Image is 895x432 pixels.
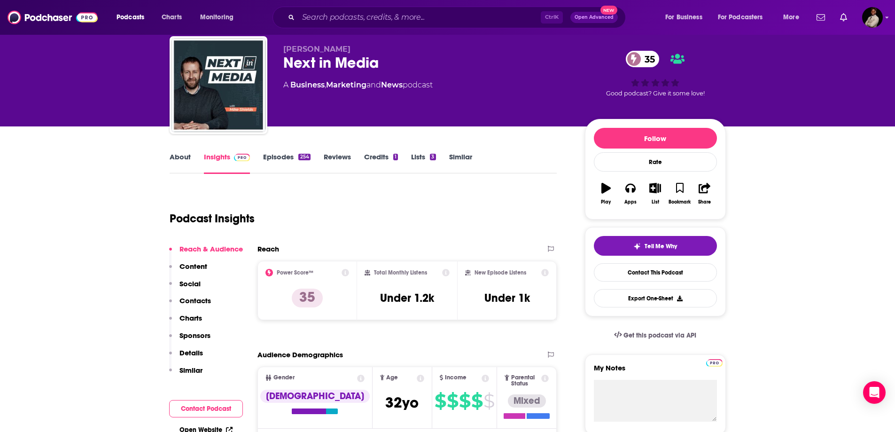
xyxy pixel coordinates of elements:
[169,279,201,297] button: Social
[430,154,436,160] div: 3
[179,348,203,357] p: Details
[283,79,433,91] div: A podcast
[179,244,243,253] p: Reach & Audience
[459,393,470,408] span: $
[706,358,723,367] a: Pro website
[449,152,472,174] a: Similar
[169,262,207,279] button: Content
[718,11,763,24] span: For Podcasters
[862,7,883,28] img: User Profile
[511,375,540,387] span: Parental Status
[281,7,635,28] div: Search podcasts, credits, & more...
[594,289,717,307] button: Export One-Sheet
[623,331,696,339] span: Get this podcast via API
[169,244,243,262] button: Reach & Audience
[606,90,705,97] span: Good podcast? Give it some love!
[777,10,811,25] button: open menu
[257,350,343,359] h2: Audience Demographics
[475,269,526,276] h2: New Episode Listens
[162,11,182,24] span: Charts
[386,375,398,381] span: Age
[665,11,702,24] span: For Business
[179,262,207,271] p: Content
[618,177,643,211] button: Apps
[234,154,250,161] img: Podchaser Pro
[862,7,883,28] button: Show profile menu
[179,296,211,305] p: Contacts
[643,177,667,211] button: List
[570,12,618,23] button: Open AdvancedNew
[863,381,886,404] div: Open Intercom Messenger
[411,152,436,174] a: Lists3
[374,269,427,276] h2: Total Monthly Listens
[385,393,419,412] span: 32 yo
[508,394,546,408] div: Mixed
[594,263,717,282] a: Contact This Podcast
[170,212,255,226] h1: Podcast Insights
[607,324,704,347] a: Get this podcast via API
[698,199,711,205] div: Share
[169,366,202,383] button: Similar
[445,375,467,381] span: Income
[283,45,350,54] span: [PERSON_NAME]
[381,80,403,89] a: News
[324,152,351,174] a: Reviews
[813,9,829,25] a: Show notifications dropdown
[364,152,398,174] a: Credits1
[652,199,659,205] div: List
[277,269,313,276] h2: Power Score™
[292,289,323,307] p: 35
[862,7,883,28] span: Logged in as Jeremiah_lineberger11
[783,11,799,24] span: More
[541,11,563,24] span: Ctrl K
[257,244,279,253] h2: Reach
[260,390,370,403] div: [DEMOGRAPHIC_DATA]
[585,45,726,103] div: 35Good podcast? Give it some love!
[156,10,187,25] a: Charts
[393,154,398,160] div: 1
[179,331,210,340] p: Sponsors
[668,177,692,211] button: Bookmark
[263,152,310,174] a: Episodes254
[171,38,265,132] img: Next in Media
[435,393,446,408] span: $
[706,359,723,367] img: Podchaser Pro
[179,366,202,375] p: Similar
[594,177,618,211] button: Play
[110,10,156,25] button: open menu
[380,291,434,305] h3: Under 1.2k
[179,279,201,288] p: Social
[600,6,617,15] span: New
[447,393,458,408] span: $
[635,51,660,67] span: 35
[624,199,637,205] div: Apps
[594,152,717,172] div: Rate
[169,348,203,366] button: Details
[170,152,191,174] a: About
[325,80,326,89] span: ,
[326,80,366,89] a: Marketing
[669,199,691,205] div: Bookmark
[659,10,714,25] button: open menu
[169,314,202,331] button: Charts
[484,291,530,305] h3: Under 1k
[117,11,144,24] span: Podcasts
[836,9,851,25] a: Show notifications dropdown
[298,154,310,160] div: 254
[712,10,777,25] button: open menu
[273,375,295,381] span: Gender
[290,80,325,89] a: Business
[594,236,717,256] button: tell me why sparkleTell Me Why
[626,51,660,67] a: 35
[169,400,243,417] button: Contact Podcast
[298,10,541,25] input: Search podcasts, credits, & more...
[8,8,98,26] img: Podchaser - Follow, Share and Rate Podcasts
[471,393,483,408] span: $
[645,243,677,250] span: Tell Me Why
[633,243,641,250] img: tell me why sparkle
[194,10,246,25] button: open menu
[200,11,233,24] span: Monitoring
[692,177,716,211] button: Share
